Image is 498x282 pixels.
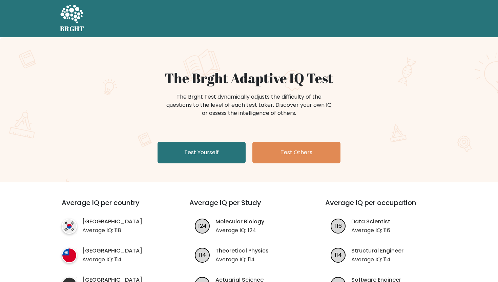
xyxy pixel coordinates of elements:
text: 124 [198,222,207,229]
p: Average IQ: 124 [215,226,264,235]
a: Structural Engineer [351,247,403,255]
h3: Average IQ per Study [189,199,309,215]
h5: BRGHT [60,25,84,33]
h3: Average IQ per occupation [325,199,445,215]
p: Average IQ: 118 [82,226,142,235]
p: Average IQ: 114 [351,256,403,264]
a: Theoretical Physics [215,247,269,255]
h1: The Brght Adaptive IQ Test [84,70,414,86]
p: Average IQ: 114 [82,256,142,264]
img: country [62,248,77,263]
p: Average IQ: 114 [215,256,269,264]
a: Data Scientist [351,218,390,226]
a: Test Others [252,142,340,163]
a: [GEOGRAPHIC_DATA] [82,218,142,226]
img: country [62,219,77,234]
text: 116 [335,222,341,229]
text: 114 [335,251,342,259]
a: [GEOGRAPHIC_DATA] [82,247,142,255]
a: Test Yourself [158,142,246,163]
a: Molecular Biology [215,218,264,226]
text: 114 [199,251,206,259]
h3: Average IQ per country [62,199,165,215]
div: The Brght Test dynamically adjusts the difficulty of the questions to the level of each test take... [164,93,334,117]
p: Average IQ: 116 [351,226,390,235]
a: BRGHT [60,3,84,35]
